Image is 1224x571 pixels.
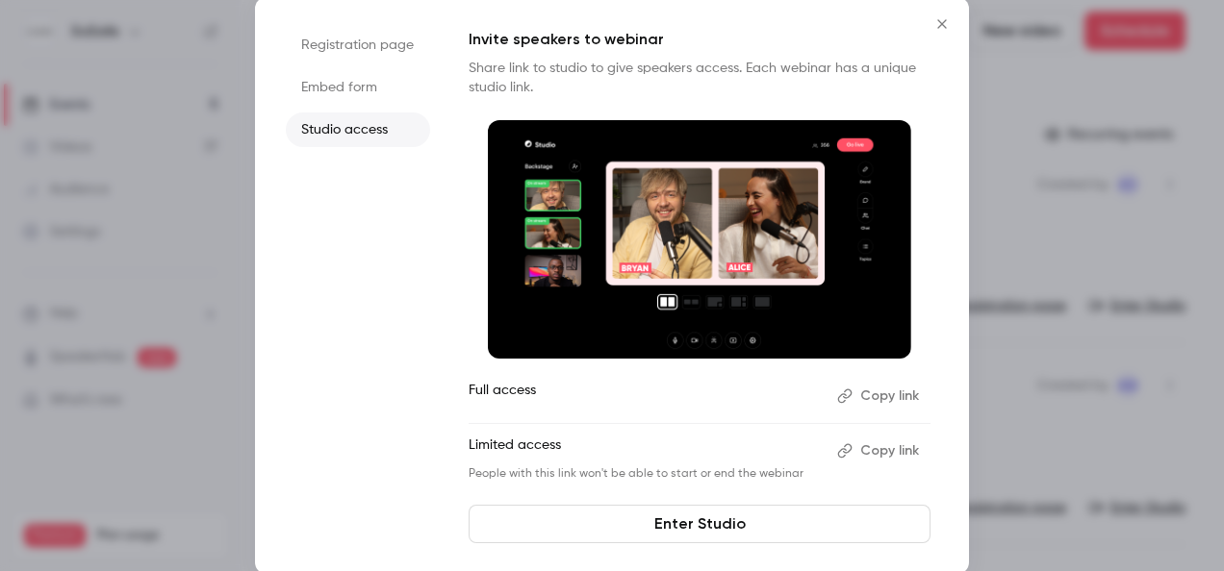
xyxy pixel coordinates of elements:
[469,381,822,411] p: Full access
[286,70,430,105] li: Embed form
[286,112,430,147] li: Studio access
[829,435,931,466] button: Copy link
[286,28,430,62] li: Registration page
[469,59,931,97] p: Share link to studio to give speakers access. Each webinar has a unique studio link.
[469,28,931,51] p: Invite speakers to webinar
[469,466,822,482] p: People with this link won't be able to start or end the webinar
[923,5,961,43] button: Close
[829,381,931,411] button: Copy link
[488,120,911,359] img: Invite speakers to webinar
[469,505,931,543] a: Enter Studio
[469,435,822,466] p: Limited access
